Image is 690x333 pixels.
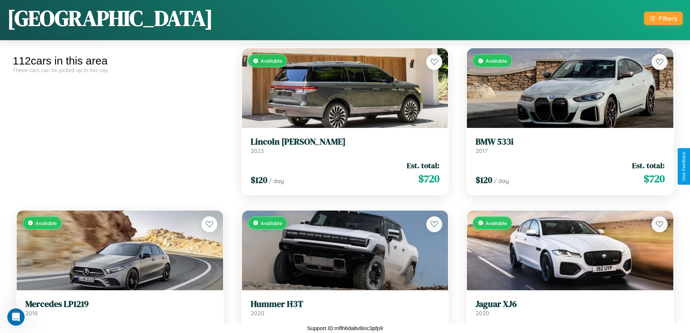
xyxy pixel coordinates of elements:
[632,322,665,333] span: Est. total:
[486,220,507,226] span: Available
[251,147,264,154] span: 2023
[681,152,686,181] div: Give Feedback
[251,309,264,317] span: 2020
[261,58,282,64] span: Available
[407,160,439,171] span: Est. total:
[644,12,683,25] button: Filters
[486,58,507,64] span: Available
[261,220,282,226] span: Available
[7,3,213,33] h1: [GEOGRAPHIC_DATA]
[35,220,57,226] span: Available
[307,323,383,333] p: Support ID: mflh6daltv8inc3pfp9
[25,299,214,317] a: Mercedes LP12192018
[251,299,440,317] a: Hummer H3T2020
[476,137,665,154] a: BMW 533i2017
[494,177,509,184] span: / day
[25,309,38,317] span: 2018
[7,308,25,326] iframe: Intercom live chat
[476,309,489,317] span: 2020
[644,171,665,186] span: $ 720
[13,67,227,73] div: These cars can be picked up in this city.
[182,322,214,333] span: Est. total:
[659,14,677,22] div: Filters
[476,299,665,309] h3: Jaguar XJ6
[476,137,665,147] h3: BMW 533i
[251,137,440,147] h3: Lincoln [PERSON_NAME]
[418,171,439,186] span: $ 720
[407,322,439,333] span: Est. total:
[25,299,214,309] h3: Mercedes LP1219
[476,174,492,186] span: $ 120
[251,299,440,309] h3: Hummer H3T
[476,299,665,317] a: Jaguar XJ62020
[251,174,267,186] span: $ 120
[13,55,227,67] div: 112 cars in this area
[632,160,665,171] span: Est. total:
[251,137,440,154] a: Lincoln [PERSON_NAME]2023
[476,147,488,154] span: 2017
[269,177,284,184] span: / day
